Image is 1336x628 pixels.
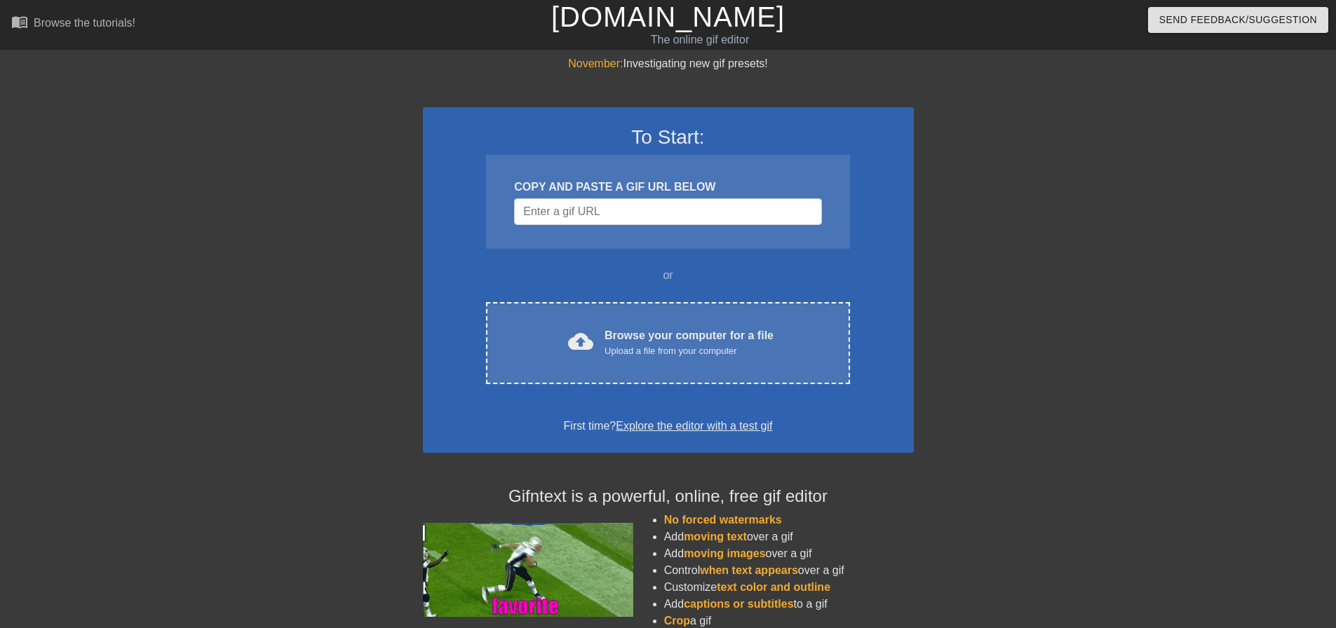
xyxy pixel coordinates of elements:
[664,596,914,613] li: Add to a gif
[452,32,947,48] div: The online gif editor
[664,562,914,579] li: Control over a gif
[664,528,914,545] li: Add over a gif
[700,564,798,576] span: when text appears
[568,57,623,69] span: November:
[514,198,821,225] input: Username
[34,17,135,29] div: Browse the tutorials!
[423,486,914,507] h4: Gifntext is a powerful, online, free gif editor
[1159,11,1317,29] span: Send Feedback/Suggestion
[11,13,28,30] span: menu_book
[551,1,785,32] a: [DOMAIN_NAME]
[605,327,774,358] div: Browse your computer for a file
[568,329,593,354] span: cloud_upload
[616,420,772,432] a: Explore the editor with a test gif
[423,523,633,617] img: football_small.gif
[514,179,821,196] div: COPY AND PASTE A GIF URL BELOW
[1148,7,1328,33] button: Send Feedback/Suggestion
[441,125,896,149] h3: To Start:
[664,514,782,526] span: No forced watermarks
[664,615,690,627] span: Crop
[664,579,914,596] li: Customize
[441,418,896,435] div: First time?
[684,598,793,610] span: captions or subtitles
[684,531,747,542] span: moving text
[459,267,877,284] div: or
[605,344,774,358] div: Upload a file from your computer
[684,547,765,559] span: moving images
[423,55,914,72] div: Investigating new gif presets!
[717,581,830,593] span: text color and outline
[11,13,135,35] a: Browse the tutorials!
[664,545,914,562] li: Add over a gif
